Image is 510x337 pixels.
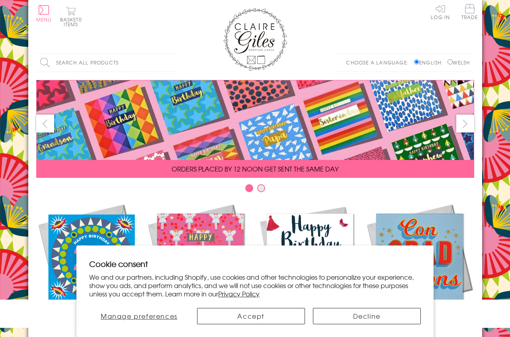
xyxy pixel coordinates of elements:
[223,8,287,71] img: Claire Giles Greetings Cards
[146,202,255,327] a: Christmas
[431,4,450,19] a: Log In
[313,308,421,324] button: Decline
[461,4,478,21] a: Trade
[101,311,178,321] span: Manage preferences
[255,202,365,327] a: Birthdays
[414,59,419,64] input: English
[346,59,412,66] p: Choose a language:
[36,16,52,23] span: Menu
[89,273,421,298] p: We and our partners, including Shopify, use cookies and other technologies to personalize your ex...
[36,184,474,196] div: Carousel Pagination
[168,54,176,72] input: Search
[36,202,146,327] a: New Releases
[89,258,421,269] h2: Cookie consent
[218,289,260,298] a: Privacy Policy
[36,5,52,22] button: Menu
[60,6,82,27] button: Basket0 items
[89,308,189,324] button: Manage preferences
[447,59,470,66] label: Welsh
[64,16,82,28] span: 0 items
[414,59,446,66] label: English
[257,184,265,192] button: Carousel Page 2
[36,115,54,132] button: prev
[447,59,453,64] input: Welsh
[245,184,253,192] button: Carousel Page 1 (Current Slide)
[456,115,474,132] button: next
[36,54,176,72] input: Search all products
[461,4,478,19] span: Trade
[172,164,338,173] span: ORDERS PLACED BY 12 NOON GET SENT THE SAME DAY
[197,308,305,324] button: Accept
[365,202,474,327] a: Academic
